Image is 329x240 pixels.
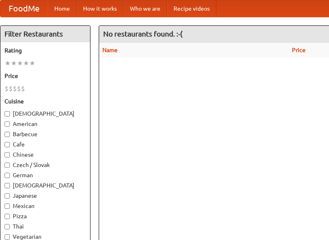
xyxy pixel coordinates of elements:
h4: Filter Restaurants [0,26,90,42]
h5: Rating [5,46,86,55]
li: $ [13,84,17,93]
label: Pizza [5,212,86,220]
h5: Cuisine [5,97,86,105]
a: FoodMe [0,0,48,17]
input: Cafe [5,142,10,147]
label: Mexican [5,202,86,210]
input: American [5,121,10,127]
input: Thai [5,224,10,229]
ng-pluralize: No restaurants found. :-( [103,30,183,38]
li: ★ [29,59,35,68]
li: $ [9,84,13,93]
a: Recipe videos [167,0,216,17]
label: Chinese [5,151,86,159]
li: ★ [11,59,17,68]
input: [DEMOGRAPHIC_DATA] [5,183,10,188]
li: $ [5,84,9,93]
label: Cafe [5,140,86,149]
input: Pizza [5,214,10,219]
a: Price [292,47,306,53]
li: ★ [23,59,29,68]
input: Vegetarian [5,234,10,240]
label: Thai [5,222,86,231]
a: Who we are [123,0,167,17]
label: Barbecue [5,130,86,138]
label: Czech / Slovak [5,161,86,169]
input: Czech / Slovak [5,162,10,168]
li: $ [21,84,25,93]
a: Home [48,0,76,17]
li: ★ [5,59,11,68]
input: Japanese [5,193,10,199]
label: Japanese [5,192,86,200]
input: Mexican [5,203,10,209]
input: German [5,173,10,178]
input: [DEMOGRAPHIC_DATA] [5,111,10,117]
input: Chinese [5,152,10,158]
li: $ [17,84,21,93]
input: Barbecue [5,132,10,137]
a: How it works [76,0,123,17]
h5: Price [5,72,86,80]
label: German [5,171,86,179]
label: American [5,120,86,128]
a: Name [102,47,118,53]
li: ★ [17,59,23,68]
label: [DEMOGRAPHIC_DATA] [5,110,86,118]
label: [DEMOGRAPHIC_DATA] [5,181,86,190]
